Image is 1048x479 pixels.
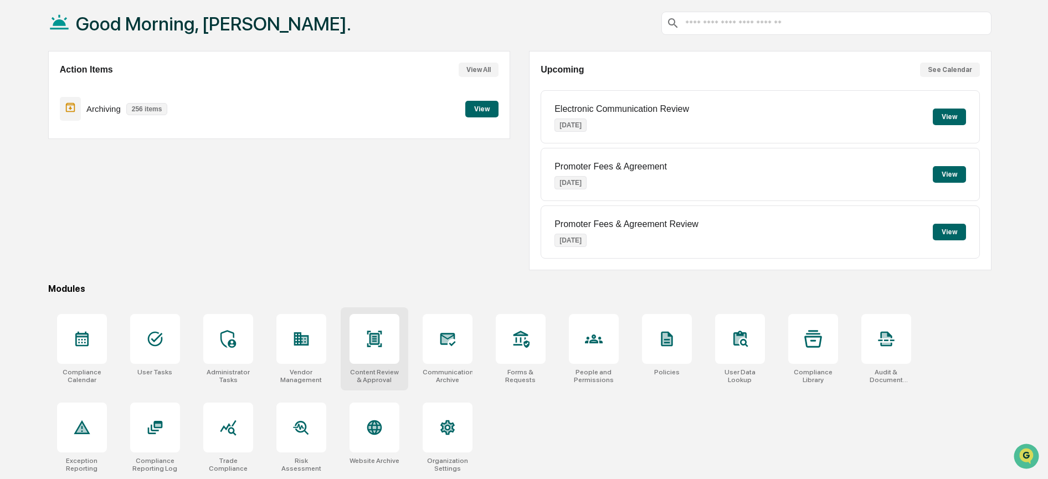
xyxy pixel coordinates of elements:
button: View [933,224,966,240]
a: 🖐️Preclearance [7,135,76,155]
div: Exception Reporting [57,457,107,472]
div: Website Archive [350,457,399,465]
button: See Calendar [920,63,980,77]
div: Content Review & Approval [350,368,399,384]
div: Compliance Reporting Log [130,457,180,472]
p: Promoter Fees & Agreement Review [554,219,698,229]
div: Compliance Library [788,368,838,384]
button: View All [459,63,499,77]
span: Data Lookup [22,161,70,172]
div: We're available if you need us! [38,96,140,105]
span: Attestations [91,140,137,151]
iframe: Open customer support [1013,442,1042,472]
h2: Upcoming [541,65,584,75]
div: Vendor Management [276,368,326,384]
button: View [465,101,499,117]
p: [DATE] [554,119,587,132]
p: Promoter Fees & Agreement [554,162,667,172]
div: 🔎 [11,162,20,171]
div: Trade Compliance [203,457,253,472]
div: People and Permissions [569,368,619,384]
span: Preclearance [22,140,71,151]
div: Forms & Requests [496,368,546,384]
div: Policies [654,368,680,376]
p: 256 items [126,103,168,115]
a: 🗄️Attestations [76,135,142,155]
p: Electronic Communication Review [554,104,689,114]
a: Powered byPylon [78,187,134,196]
button: View [933,109,966,125]
p: How can we help? [11,23,202,41]
div: Risk Assessment [276,457,326,472]
div: Compliance Calendar [57,368,107,384]
img: 1746055101610-c473b297-6a78-478c-a979-82029cc54cd1 [11,85,31,105]
p: [DATE] [554,176,587,189]
div: 🖐️ [11,141,20,150]
a: View [465,103,499,114]
div: Administrator Tasks [203,368,253,384]
p: [DATE] [554,234,587,247]
a: 🔎Data Lookup [7,156,74,176]
button: Start new chat [188,88,202,101]
div: Start new chat [38,85,182,96]
button: View [933,166,966,183]
div: Audit & Document Logs [861,368,911,384]
div: User Data Lookup [715,368,765,384]
h1: Good Morning, [PERSON_NAME]. [76,13,351,35]
div: User Tasks [137,368,172,376]
span: Pylon [110,188,134,196]
h2: Action Items [60,65,113,75]
div: Communications Archive [423,368,472,384]
div: Organization Settings [423,457,472,472]
p: Archiving [86,104,121,114]
div: 🗄️ [80,141,89,150]
div: Modules [48,284,992,294]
